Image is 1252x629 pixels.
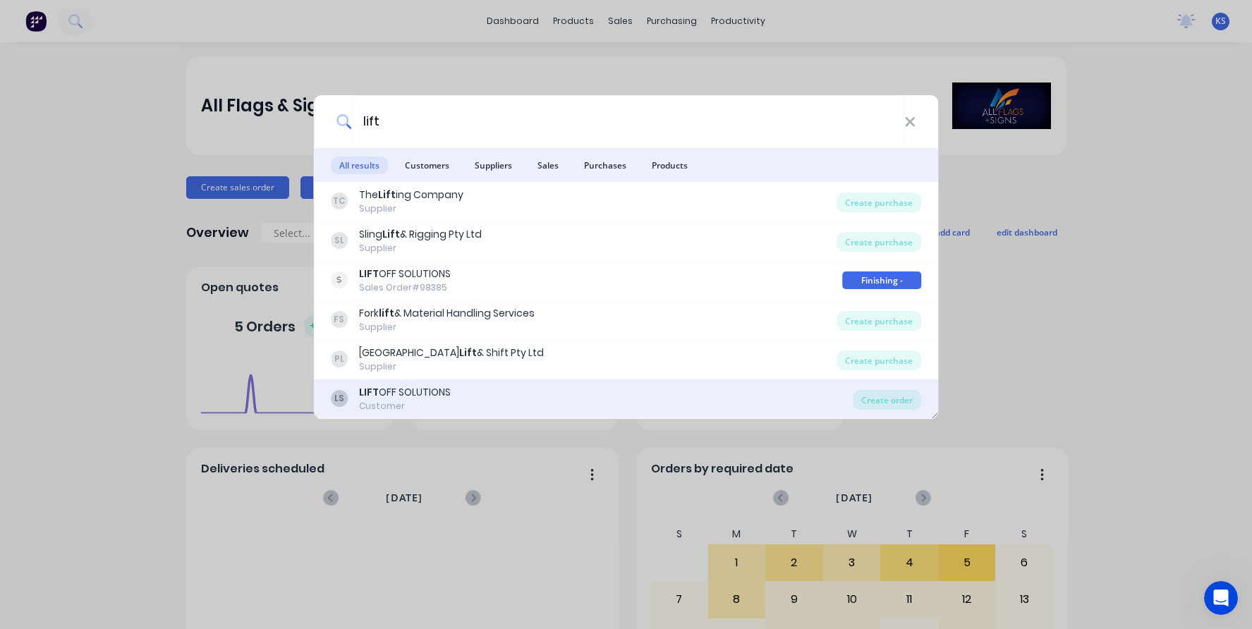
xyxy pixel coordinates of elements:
div: Supplier [359,242,482,255]
iframe: Intercom live chat [1204,581,1238,615]
div: Supplier [359,321,535,334]
span: Suppliers [466,157,521,174]
b: Lift [382,227,400,241]
div: Create purchase [837,232,921,252]
div: OFF SOLUTIONS [359,267,451,281]
b: Lift [459,346,477,360]
span: Sales [529,157,567,174]
div: Create purchase [837,350,921,370]
div: Fork & Material Handling Services [359,306,535,321]
span: Customers [396,157,458,174]
b: LIFT [359,385,379,399]
input: Start typing a customer or supplier name to create a new order... [351,95,904,148]
div: Create purchase [837,193,921,212]
span: Products [643,157,696,174]
div: Sling & Rigging Pty Ltd [359,227,482,242]
div: Create purchase [837,311,921,331]
b: LIFT [359,267,379,281]
div: Supplier [359,360,544,373]
div: PL [331,350,348,367]
div: Customer [359,400,451,413]
div: The ing Company [359,188,463,202]
div: Supplier [359,202,463,215]
div: [GEOGRAPHIC_DATA] & Shift Pty Ltd [359,346,544,360]
span: Purchases [576,157,635,174]
span: All results [331,157,388,174]
div: TC [331,193,348,209]
div: OFF SOLUTIONS [359,385,451,400]
div: Create order [853,390,921,410]
div: Sales Order #98385 [359,281,451,294]
div: FS [331,311,348,328]
b: Lift [378,188,396,202]
div: Finishing - Fabric [843,271,922,289]
div: SL [331,232,348,249]
div: LS [331,390,348,407]
b: lift [379,306,394,320]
